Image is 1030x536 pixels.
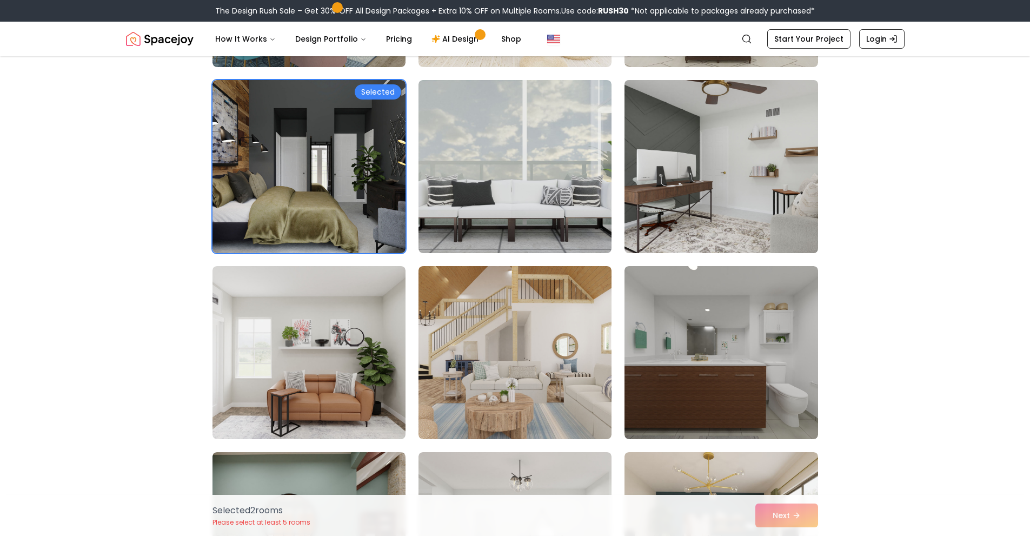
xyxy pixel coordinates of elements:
[493,28,530,50] a: Shop
[215,5,815,16] div: The Design Rush Sale – Get 30% OFF All Design Packages + Extra 10% OFF on Multiple Rooms.
[207,28,284,50] button: How It Works
[377,28,421,50] a: Pricing
[859,29,905,49] a: Login
[767,29,850,49] a: Start Your Project
[629,5,815,16] span: *Not applicable to packages already purchased*
[207,28,530,50] nav: Main
[418,266,612,439] img: Room room-17
[355,84,401,100] div: Selected
[547,32,560,45] img: United States
[126,28,194,50] img: Spacejoy Logo
[212,518,310,527] p: Please select at least 5 rooms
[212,266,406,439] img: Room room-16
[423,28,490,50] a: AI Design
[598,5,629,16] b: RUSH30
[212,504,310,517] p: Selected 2 room s
[126,22,905,56] nav: Global
[624,266,818,439] img: Room room-18
[287,28,375,50] button: Design Portfolio
[126,28,194,50] a: Spacejoy
[418,80,612,253] img: Room room-14
[212,80,406,253] img: Room room-13
[620,76,822,257] img: Room room-15
[561,5,629,16] span: Use code:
